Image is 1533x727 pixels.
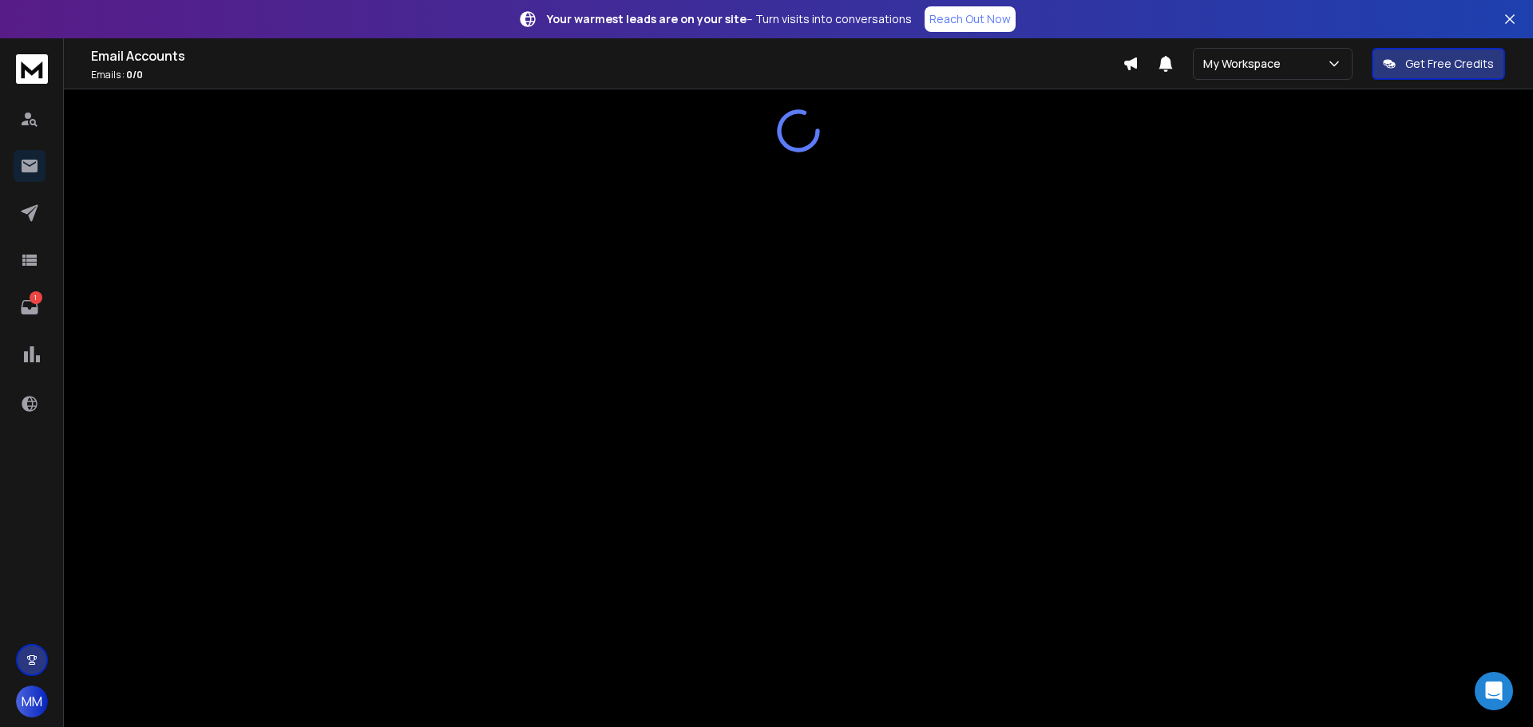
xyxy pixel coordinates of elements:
[30,291,42,304] p: 1
[1372,48,1505,80] button: Get Free Credits
[929,11,1011,27] p: Reach Out Now
[16,686,48,717] button: MM
[547,11,747,26] strong: Your warmest leads are on your site
[91,46,1123,65] h1: Email Accounts
[91,69,1123,81] p: Emails :
[14,291,46,323] a: 1
[1203,56,1287,72] p: My Workspace
[1475,672,1513,710] div: Open Intercom Messenger
[925,6,1016,32] a: Reach Out Now
[126,68,143,81] span: 0 / 0
[1405,56,1494,72] p: Get Free Credits
[16,54,48,84] img: logo
[547,11,912,27] p: – Turn visits into conversations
